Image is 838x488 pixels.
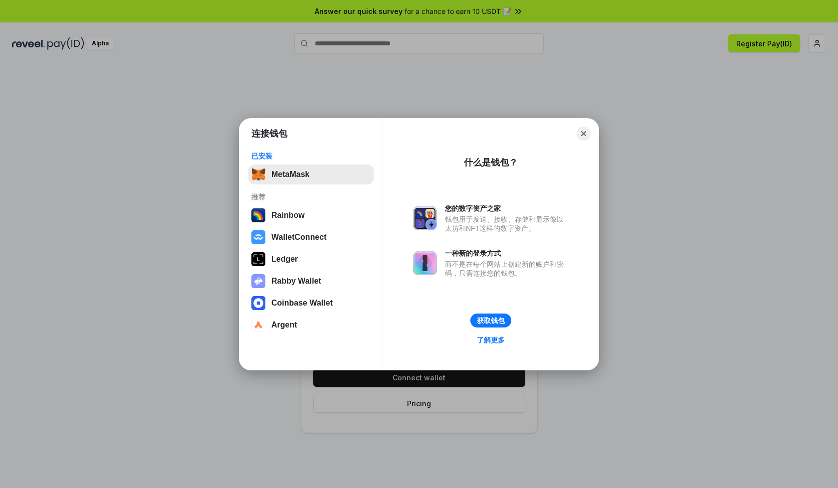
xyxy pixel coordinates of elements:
[248,271,374,291] button: Rabby Wallet
[271,321,297,329] div: Argent
[248,293,374,313] button: Coinbase Wallet
[471,333,511,346] a: 了解更多
[251,318,265,332] img: svg+xml,%3Csvg%20width%3D%2228%22%20height%3D%2228%22%20viewBox%3D%220%200%2028%2028%22%20fill%3D...
[251,296,265,310] img: svg+xml,%3Csvg%20width%3D%2228%22%20height%3D%2228%22%20viewBox%3D%220%200%2028%2028%22%20fill%3D...
[413,206,437,230] img: svg+xml,%3Csvg%20xmlns%3D%22http%3A%2F%2Fwww.w3.org%2F2000%2Fsvg%22%20fill%3D%22none%22%20viewBox...
[445,204,569,213] div: 您的数字资产之家
[248,205,374,225] button: Rainbow
[248,249,374,269] button: Ledger
[445,249,569,258] div: 一种新的登录方式
[251,192,371,201] div: 推荐
[477,335,505,344] div: 了解更多
[248,315,374,335] button: Argent
[464,157,518,168] div: 什么是钱包？
[251,167,265,181] img: svg+xml,%3Csvg%20fill%3D%22none%22%20height%3D%2233%22%20viewBox%3D%220%200%2035%2033%22%20width%...
[251,152,371,161] div: 已安装
[248,227,374,247] button: WalletConnect
[413,251,437,275] img: svg+xml,%3Csvg%20xmlns%3D%22http%3A%2F%2Fwww.w3.org%2F2000%2Fsvg%22%20fill%3D%22none%22%20viewBox...
[271,255,298,264] div: Ledger
[470,314,511,327] button: 获取钱包
[251,208,265,222] img: svg+xml,%3Csvg%20width%3D%22120%22%20height%3D%22120%22%20viewBox%3D%220%200%20120%20120%22%20fil...
[251,274,265,288] img: svg+xml,%3Csvg%20xmlns%3D%22http%3A%2F%2Fwww.w3.org%2F2000%2Fsvg%22%20fill%3D%22none%22%20viewBox...
[271,299,333,308] div: Coinbase Wallet
[445,215,569,233] div: 钱包用于发送、接收、存储和显示像以太坊和NFT这样的数字资产。
[445,260,569,278] div: 而不是在每个网站上创建新的账户和密码，只需连接您的钱包。
[577,127,591,141] button: Close
[248,164,374,184] button: MetaMask
[251,252,265,266] img: svg+xml,%3Csvg%20xmlns%3D%22http%3A%2F%2Fwww.w3.org%2F2000%2Fsvg%22%20width%3D%2228%22%20height%3...
[251,230,265,244] img: svg+xml,%3Csvg%20width%3D%2228%22%20height%3D%2228%22%20viewBox%3D%220%200%2028%2028%22%20fill%3D...
[271,277,321,286] div: Rabby Wallet
[251,128,287,140] h1: 连接钱包
[477,316,505,325] div: 获取钱包
[271,170,309,179] div: MetaMask
[271,233,327,242] div: WalletConnect
[271,211,305,220] div: Rainbow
